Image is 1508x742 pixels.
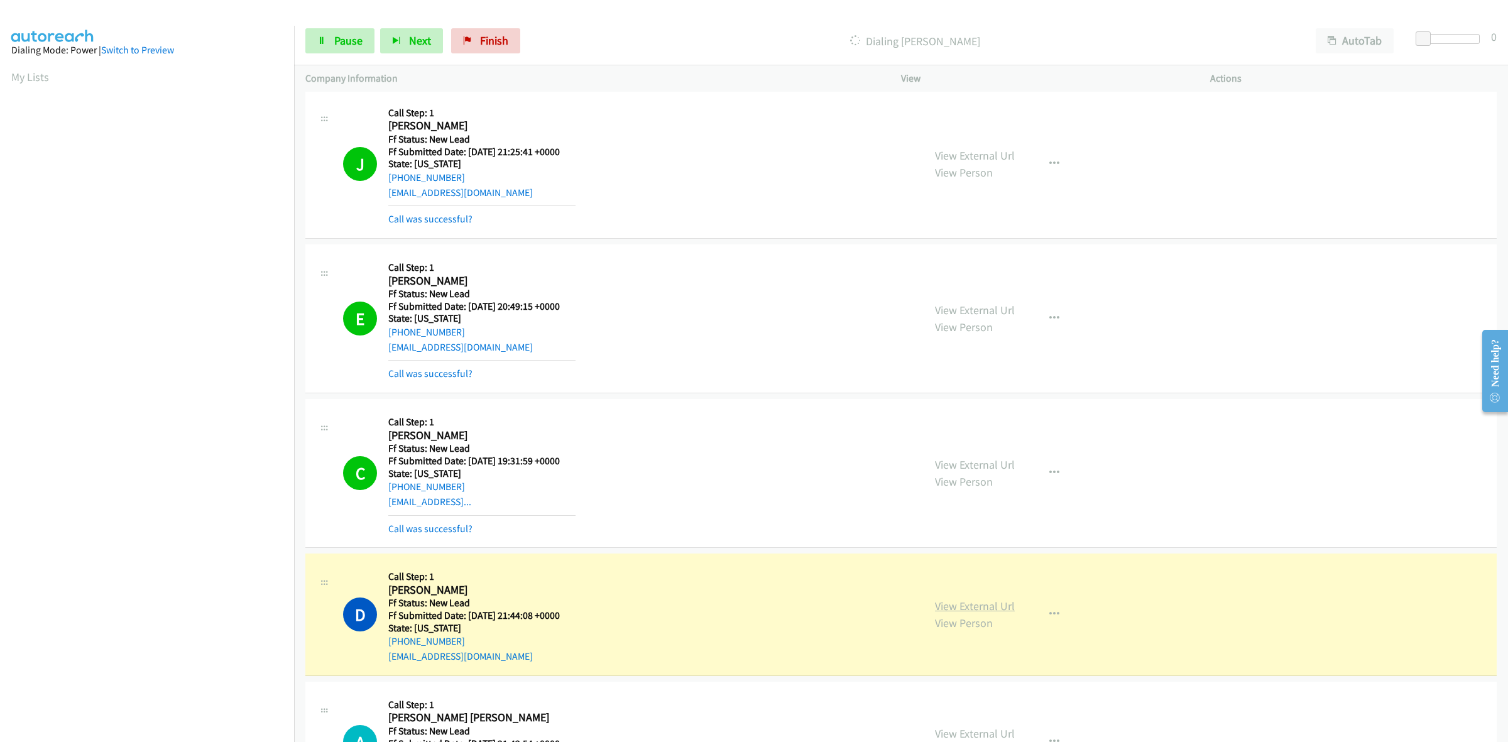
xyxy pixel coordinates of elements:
h5: Ff Status: New Lead [388,133,576,146]
h5: Call Step: 1 [388,570,560,583]
span: Next [409,33,431,48]
h5: Ff Submitted Date: [DATE] 21:44:08 +0000 [388,609,560,622]
span: Finish [480,33,508,48]
a: View Person [935,616,993,630]
a: [EMAIL_ADDRESS][DOMAIN_NAME] [388,341,533,353]
p: View [901,71,1188,86]
h5: Ff Status: New Lead [388,597,560,609]
h5: State: [US_STATE] [388,158,576,170]
a: View Person [935,165,993,180]
p: Actions [1210,71,1497,86]
a: Call was successful? [388,213,473,225]
h2: [PERSON_NAME] [388,274,576,288]
a: My Lists [11,70,49,84]
a: Call was successful? [388,523,473,535]
span: Pause [334,33,363,48]
a: Switch to Preview [101,44,174,56]
h5: Call Step: 1 [388,261,576,274]
h2: [PERSON_NAME] [388,428,576,443]
a: View Person [935,320,993,334]
a: View External Url [935,726,1015,741]
h5: Ff Submitted Date: [DATE] 19:31:59 +0000 [388,455,576,467]
h5: Call Step: 1 [388,416,576,428]
a: View External Url [935,457,1015,472]
a: [PHONE_NUMBER] [388,326,465,338]
h5: Ff Status: New Lead [388,725,560,738]
div: 0 [1491,28,1497,45]
iframe: Resource Center [1472,321,1508,421]
h5: Ff Submitted Date: [DATE] 21:25:41 +0000 [388,146,576,158]
p: Company Information [305,71,878,86]
button: Next [380,28,443,53]
a: [EMAIL_ADDRESS]... [388,496,471,508]
a: View Person [935,474,993,489]
button: AutoTab [1316,28,1394,53]
a: View External Url [935,599,1015,613]
h5: Ff Submitted Date: [DATE] 20:49:15 +0000 [388,300,576,313]
a: [EMAIL_ADDRESS][DOMAIN_NAME] [388,650,533,662]
a: [PHONE_NUMBER] [388,635,465,647]
h2: [PERSON_NAME] [PERSON_NAME] [388,711,560,725]
h5: State: [US_STATE] [388,312,576,325]
h1: C [343,456,377,490]
a: [PHONE_NUMBER] [388,172,465,183]
h1: D [343,597,377,631]
h5: Ff Status: New Lead [388,288,576,300]
h1: J [343,147,377,181]
p: Dialing [PERSON_NAME] [537,33,1293,50]
a: [PHONE_NUMBER] [388,481,465,493]
a: [EMAIL_ADDRESS][DOMAIN_NAME] [388,187,533,199]
a: View External Url [935,148,1015,163]
iframe: Dialpad [11,97,294,694]
h1: E [343,302,377,336]
a: View External Url [935,303,1015,317]
a: Pause [305,28,374,53]
h5: Call Step: 1 [388,699,560,711]
a: Finish [451,28,520,53]
a: Call was successful? [388,368,473,379]
h5: Call Step: 1 [388,107,576,119]
h2: [PERSON_NAME] [388,583,560,597]
div: Dialing Mode: Power | [11,43,283,58]
h5: State: [US_STATE] [388,467,576,480]
div: Delay between calls (in seconds) [1422,34,1480,44]
h5: State: [US_STATE] [388,622,560,635]
h2: [PERSON_NAME] [388,119,576,133]
h5: Ff Status: New Lead [388,442,576,455]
